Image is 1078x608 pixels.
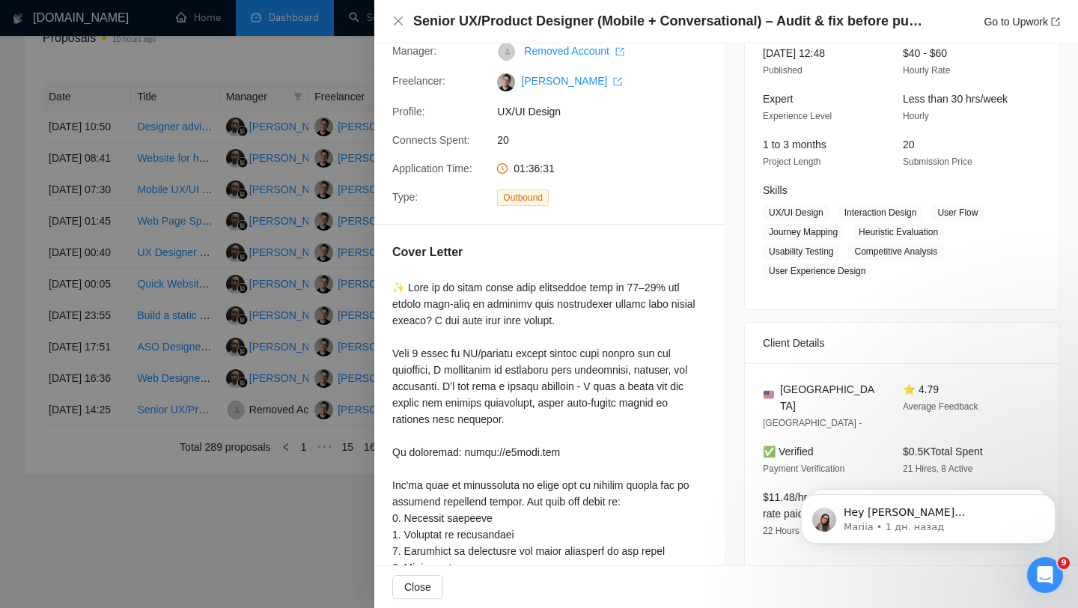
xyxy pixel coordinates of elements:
span: ✅ Verified [763,446,814,457]
span: 20 [497,132,722,148]
span: export [613,77,622,86]
span: 20 [903,139,915,151]
span: [DATE] 12:48 [763,47,825,59]
span: Usability Testing [763,243,839,260]
img: c1NybDqS-x1OPvS-FpIU5_-KJHAbNbWAiAC3cbJUHD0KSEqtqjcGy8RJyS0QCWXZfp [497,73,515,91]
span: clock-circle [497,163,508,174]
span: UX/UI Design [763,204,829,221]
span: User Experience Design [763,263,871,279]
span: Competitive Analysis [848,243,943,260]
span: [GEOGRAPHIC_DATA] [780,381,879,414]
span: 1 to 3 months [763,139,826,151]
span: Interaction Design [838,204,923,221]
span: 22 Hours [763,526,800,536]
span: Freelancer: [392,75,445,87]
span: Skills [763,184,788,196]
span: Experience Level [763,111,832,121]
span: close [392,15,404,27]
span: Outbound [497,189,549,206]
iframe: Intercom live chat [1027,557,1063,593]
a: Go to Upworkexport [984,16,1060,28]
div: Client Details [763,323,1041,363]
button: Close [392,15,404,28]
span: Manager: [392,45,436,57]
button: Close [392,575,443,599]
h4: Senior UX/Product Designer (Mobile + Conversational) – Audit & fix before public launch [413,12,930,31]
span: UX/UI Design [497,103,722,120]
span: Type: [392,191,418,203]
h5: Cover Letter [392,243,463,261]
a: Removed Account export [524,45,624,57]
span: export [615,47,624,56]
span: 01:36:31 [514,162,555,174]
span: export [1051,17,1060,26]
a: [PERSON_NAME] export [521,75,622,87]
span: $40 - $60 [903,47,947,59]
span: $11.48/hr avg hourly rate paid [763,491,859,520]
span: Published [763,65,803,76]
span: Average Feedback [903,401,978,412]
span: 9 [1058,557,1070,569]
span: Hourly Rate [903,65,950,76]
span: Application Time: [392,162,472,174]
span: [GEOGRAPHIC_DATA] - [763,418,862,428]
span: Less than 30 hrs/week [903,93,1008,105]
span: Hey [PERSON_NAME][EMAIL_ADDRESS][DOMAIN_NAME], Looks like your Upwork agency ValsyDev 🤖 AI Platfo... [65,43,255,294]
span: User Flow [931,204,984,221]
span: ⭐ 4.79 [903,383,939,395]
span: Profile: [392,106,425,118]
span: Connects Spent: [392,134,470,146]
iframe: Intercom notifications сообщение [779,463,1078,568]
span: Heuristic Evaluation [853,224,944,240]
p: Message from Mariia, sent 1 дн. назад [65,58,258,71]
span: Submission Price [903,156,972,167]
span: Close [404,579,431,595]
span: Payment Verification [763,463,844,474]
span: $0.5K Total Spent [903,446,983,457]
span: Hourly [903,111,929,121]
span: Project Length [763,156,820,167]
span: Journey Mapping [763,224,844,240]
img: 🇺🇸 [764,389,774,400]
span: Expert [763,93,793,105]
